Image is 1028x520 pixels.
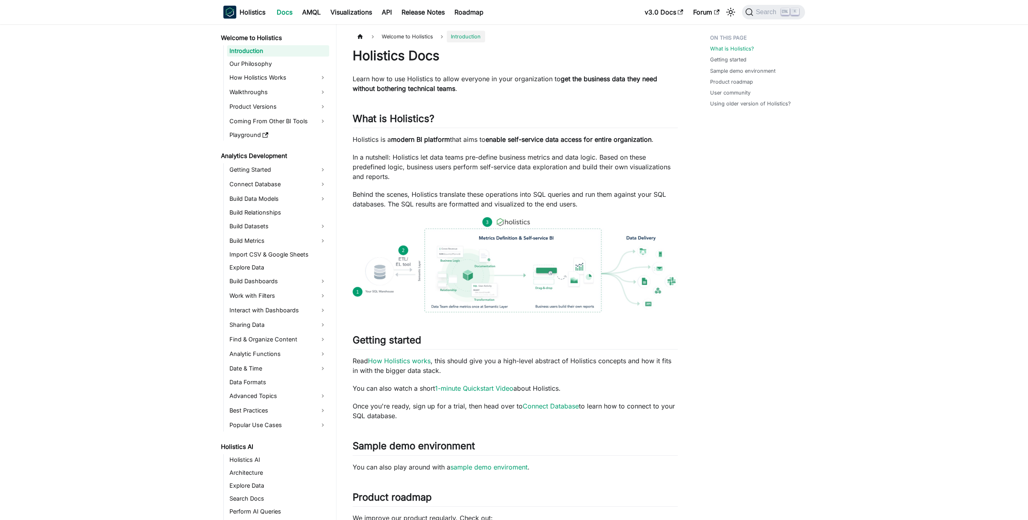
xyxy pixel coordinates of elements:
[227,100,329,113] a: Product Versions
[688,6,724,19] a: Forum
[215,24,336,520] nav: Docs sidebar
[353,462,678,472] p: You can also play around with a .
[227,115,329,128] a: Coming From Other BI Tools
[353,31,678,42] nav: Breadcrumbs
[353,401,678,421] p: Once you're ready, sign up for a trial, then head over to to learn how to connect to your SQL dat...
[710,45,754,53] a: What is Holistics?
[353,356,678,375] p: Read , this should give you a high-level abstract of Holistics concepts and how it fits in with t...
[227,71,329,84] a: How Holistics Works
[353,217,678,312] img: How Holistics fits in your Data Stack
[353,491,678,507] h2: Product roadmap
[353,31,368,42] a: Home page
[227,377,329,388] a: Data Formats
[326,6,377,19] a: Visualizations
[227,129,329,141] a: Playground
[227,220,329,233] a: Build Datasets
[227,304,329,317] a: Interact with Dashboards
[219,441,329,453] a: Holistics AI
[742,5,805,19] button: Search (Ctrl+K)
[353,135,678,144] p: Holistics is a that aims to .
[227,45,329,57] a: Introduction
[227,419,329,432] a: Popular Use Cases
[219,150,329,162] a: Analytics Development
[297,6,326,19] a: AMQL
[227,362,329,375] a: Date & Time
[353,152,678,181] p: In a nutshell: Holistics let data teams pre-define business metrics and data logic. Based on thes...
[227,506,329,517] a: Perform AI Queries
[377,6,397,19] a: API
[486,135,652,143] strong: enable self-service data access for entire organization
[353,383,678,393] p: You can also watch a short about Holistics.
[227,178,329,191] a: Connect Database
[240,7,265,17] b: Holistics
[227,289,329,302] a: Work with Filters
[227,467,329,478] a: Architecture
[447,31,485,42] span: Introduction
[353,189,678,209] p: Behind the scenes, Holistics translate these operations into SQL queries and run them against you...
[724,6,737,19] button: Switch between dark and light mode (currently light mode)
[227,480,329,491] a: Explore Data
[227,234,329,247] a: Build Metrics
[227,275,329,288] a: Build Dashboards
[450,463,528,471] a: sample demo enviroment
[435,384,513,392] a: 1-minute Quickstart Video
[523,402,579,410] a: Connect Database
[227,347,329,360] a: Analytic Functions
[753,8,781,16] span: Search
[353,113,678,128] h2: What is Holistics?
[791,8,799,15] kbd: K
[710,56,746,63] a: Getting started
[227,86,329,99] a: Walkthroughs
[227,454,329,465] a: Holistics AI
[227,163,329,176] a: Getting Started
[227,333,329,346] a: Find & Organize Content
[227,318,329,331] a: Sharing Data
[227,389,329,402] a: Advanced Topics
[219,32,329,44] a: Welcome to Holistics
[710,89,751,97] a: User community
[378,31,437,42] span: Welcome to Holistics
[227,192,329,205] a: Build Data Models
[710,78,753,86] a: Product roadmap
[353,74,678,93] p: Learn how to use Holistics to allow everyone in your organization to .
[710,67,776,75] a: Sample demo environment
[368,357,431,365] a: How Holistics works
[227,262,329,273] a: Explore Data
[272,6,297,19] a: Docs
[710,100,791,107] a: Using older version of Holistics?
[391,135,450,143] strong: modern BI platform
[223,6,265,19] a: HolisticsHolistics
[227,249,329,260] a: Import CSV & Google Sheets
[227,207,329,218] a: Build Relationships
[353,334,678,349] h2: Getting started
[353,48,678,64] h1: Holistics Docs
[353,440,678,455] h2: Sample demo environment
[397,6,450,19] a: Release Notes
[227,404,329,417] a: Best Practices
[640,6,688,19] a: v3.0 Docs
[223,6,236,19] img: Holistics
[227,493,329,504] a: Search Docs
[227,58,329,69] a: Our Philosophy
[450,6,488,19] a: Roadmap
